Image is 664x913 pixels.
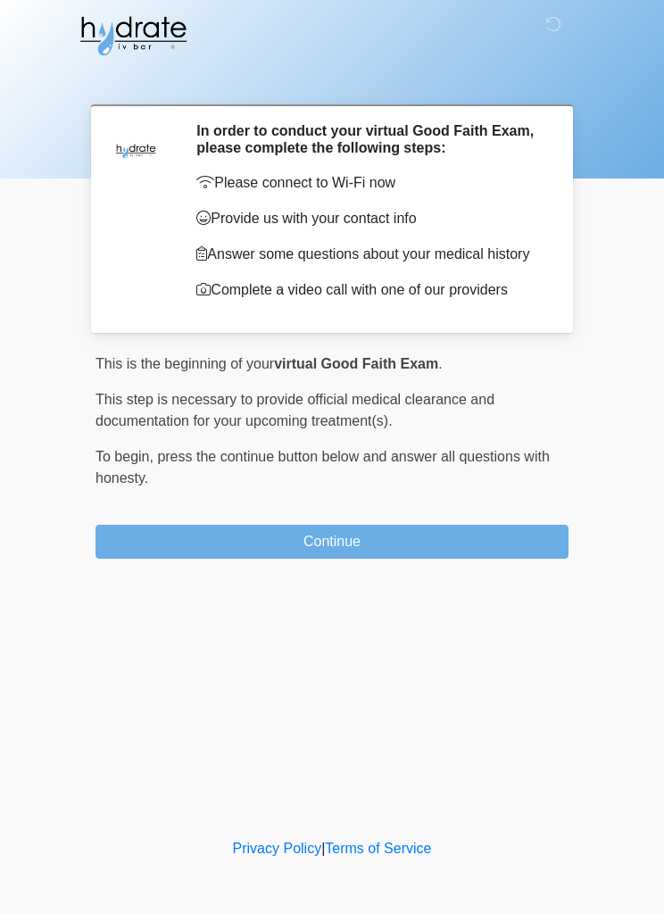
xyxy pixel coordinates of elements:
[438,356,442,371] span: .
[78,13,188,58] img: Hydrate IV Bar - Glendale Logo
[196,244,542,265] p: Answer some questions about your medical history
[95,449,550,486] span: press the continue button below and answer all questions with honesty.
[109,122,162,176] img: Agent Avatar
[95,449,157,464] span: To begin,
[196,279,542,301] p: Complete a video call with one of our providers
[82,64,582,97] h1: ‎ ‎ ‎
[196,208,542,229] p: Provide us with your contact info
[325,841,431,856] a: Terms of Service
[95,525,569,559] button: Continue
[321,841,325,856] a: |
[196,122,542,156] h2: In order to conduct your virtual Good Faith Exam, please complete the following steps:
[274,356,438,371] strong: virtual Good Faith Exam
[95,356,274,371] span: This is the beginning of your
[196,172,542,194] p: Please connect to Wi-Fi now
[233,841,322,856] a: Privacy Policy
[95,392,494,428] span: This step is necessary to provide official medical clearance and documentation for your upcoming ...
